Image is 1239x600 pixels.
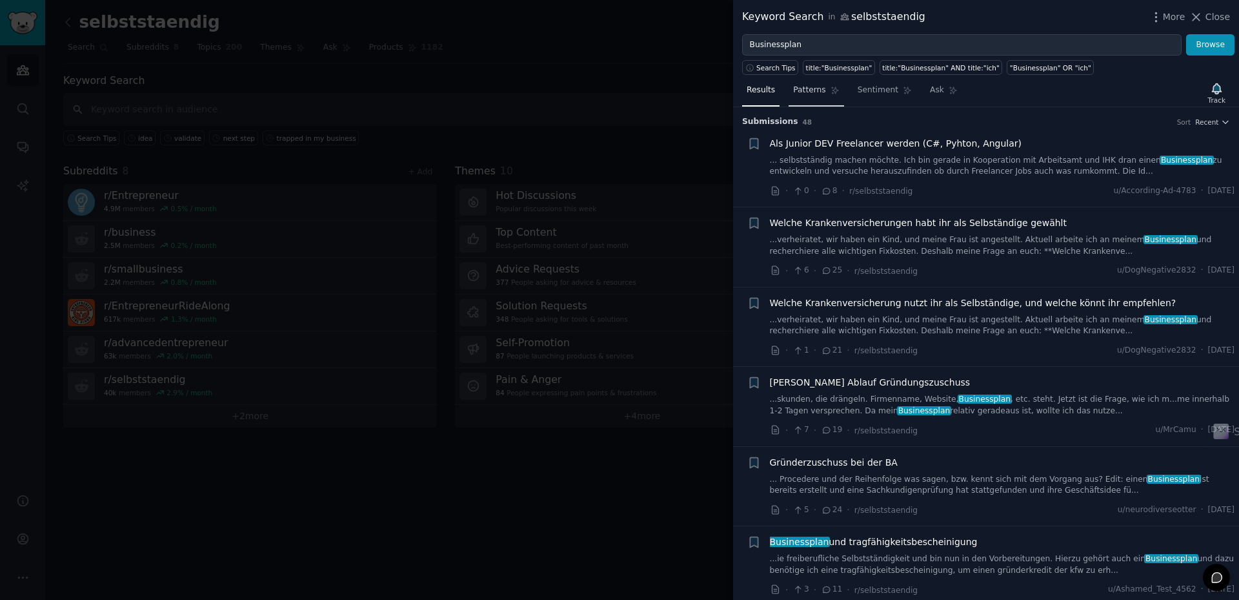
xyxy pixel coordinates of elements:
a: Welche Krankenversicherungen habt ihr als Selbständige gewählt [770,216,1067,230]
span: Businessplan [1143,315,1198,324]
a: [PERSON_NAME] Ablauf Gründungszuschuss [770,376,971,389]
span: · [814,264,816,278]
span: [DATE] [1208,504,1234,516]
span: · [1201,584,1204,595]
a: title:"Businessplan" [803,60,875,75]
a: Results [742,80,780,107]
div: Sort [1177,118,1191,127]
span: 6 [792,265,809,276]
span: · [814,583,816,597]
span: Search Tips [756,63,796,72]
span: 19 [821,424,842,436]
span: in [828,12,835,23]
span: · [847,424,849,437]
span: Ask [930,85,944,96]
a: Patterns [789,80,843,107]
span: · [1201,185,1204,197]
div: Keyword Search selbststaendig [742,9,925,25]
span: Submission s [742,116,798,128]
span: [DATE] [1208,584,1234,595]
span: 11 [821,584,842,595]
span: r/selbststaendig [854,586,918,595]
span: Als Junior DEV Freelancer werden (C#, Pyhton, Angular) [770,137,1022,150]
span: [DATE] [1208,265,1234,276]
button: Track [1204,79,1230,107]
span: · [814,424,816,437]
a: ...verheiratet, wir haben ein Kind, und meine Frau ist angestellt. Aktuell arbeite ich an meinemB... [770,315,1235,337]
span: Businessplan [1147,475,1201,484]
button: Search Tips [742,60,798,75]
a: Sentiment [853,80,916,107]
span: u/neurodiverseotter [1118,504,1196,516]
a: "Businessplan" OR "ich" [1007,60,1094,75]
span: · [785,583,788,597]
span: und tragfähigkeitsbescheinigung [770,535,978,549]
span: Businessplan [897,406,951,415]
span: · [1201,345,1204,357]
a: Welche Krankenversicherung nutzt ihr als Selbständige, und welche könnt ihr empfehlen? [770,296,1176,310]
span: 1 [792,345,809,357]
span: Businessplan [1160,156,1214,165]
span: [DATE] [1208,185,1234,197]
span: u/DogNegative2832 [1117,265,1196,276]
a: ... Procedere und der Reihenfolge was sagen, bzw. kennt sich mit dem Vorgang aus? Edit: einenBusi... [770,474,1235,497]
span: u/DogNegative2832 [1117,345,1196,357]
span: · [847,264,849,278]
div: title:"Businessplan" AND title:"ich" [882,63,1000,72]
span: r/selbststaendig [854,267,918,276]
span: · [814,503,816,517]
span: [DATE] [1208,345,1234,357]
span: 7 [792,424,809,436]
span: More [1163,10,1185,24]
span: Businessplan [1144,554,1198,563]
span: Recent [1195,118,1218,127]
a: Gründerzuschuss bei der BA [770,456,898,470]
div: "Businessplan" OR "ich" [1010,63,1091,72]
span: · [847,503,849,517]
span: r/selbststaendig [854,506,918,515]
a: ...ie freiberufliche Selbstständigkeit und bin nun in den Vorbereitungen. Hierzu gehört auch einB... [770,553,1235,576]
span: Results [747,85,775,96]
span: u/According-Ad-4783 [1113,185,1196,197]
button: Browse [1186,34,1234,56]
span: · [814,344,816,357]
span: r/selbststaendig [854,346,918,355]
a: ...verheiratet, wir haben ein Kind, und meine Frau ist angestellt. Aktuell arbeite ich an meinemB... [770,234,1235,257]
span: 3 [792,584,809,595]
span: Patterns [793,85,825,96]
button: Close [1189,10,1230,24]
span: 8 [821,185,837,197]
span: · [785,264,788,278]
span: 5 [792,504,809,516]
button: Recent [1195,118,1230,127]
span: Close [1205,10,1230,24]
span: 24 [821,504,842,516]
a: title:"Businessplan" AND title:"ich" [880,60,1003,75]
input: Try a keyword related to your business [742,34,1182,56]
span: 48 [803,118,812,126]
span: · [842,184,845,198]
a: ... selbstständig machen möchte. Ich bin gerade in Kooperation mit Arbeitsamt und IHK dran einenB... [770,155,1235,178]
span: · [1201,265,1204,276]
span: · [1201,424,1204,436]
div: title:"Businessplan" [806,63,872,72]
a: Ask [925,80,962,107]
span: · [785,344,788,357]
span: r/selbststaendig [849,187,912,196]
span: · [847,583,849,597]
span: · [1201,504,1204,516]
span: · [785,503,788,517]
span: Businessplan [958,395,1012,404]
span: · [814,184,816,198]
span: · [785,184,788,198]
span: 25 [821,265,842,276]
a: Businessplanund tragfähigkeitsbescheinigung [770,535,978,549]
span: 21 [821,345,842,357]
span: · [785,424,788,437]
span: u/MrCamu [1155,424,1196,436]
div: Track [1208,96,1225,105]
